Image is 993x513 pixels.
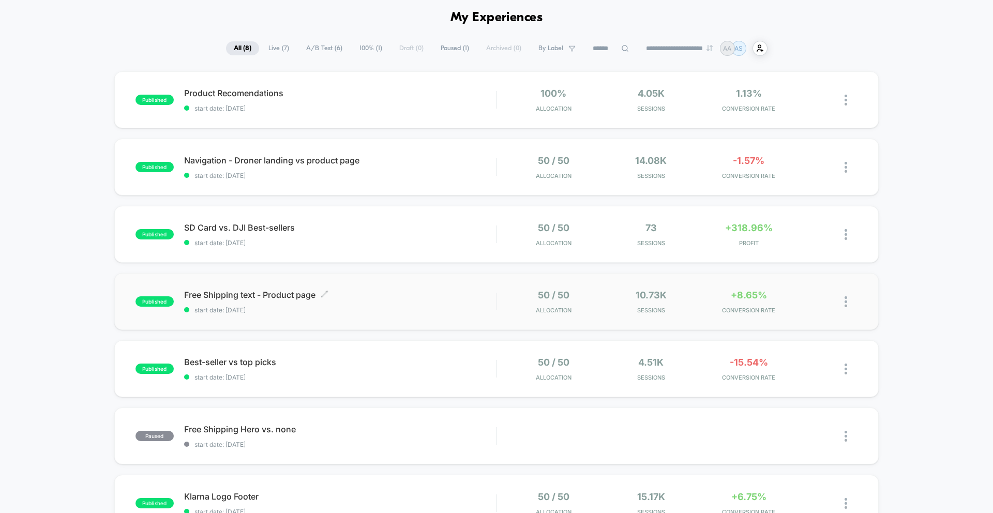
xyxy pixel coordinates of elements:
[536,307,571,314] span: Allocation
[733,155,764,166] span: -1.57%
[184,491,496,502] span: Klarna Logo Footer
[605,172,698,179] span: Sessions
[636,290,667,300] span: 10.73k
[702,374,795,381] span: CONVERSION RATE
[845,95,847,105] img: close
[184,373,496,381] span: start date: [DATE]
[536,172,571,179] span: Allocation
[536,374,571,381] span: Allocation
[638,88,665,99] span: 4.05k
[184,104,496,112] span: start date: [DATE]
[136,296,174,307] span: published
[605,105,698,112] span: Sessions
[184,306,496,314] span: start date: [DATE]
[731,491,766,502] span: +6.75%
[702,105,795,112] span: CONVERSION RATE
[725,222,773,233] span: +318.96%
[136,229,174,239] span: published
[538,155,569,166] span: 50 / 50
[736,88,762,99] span: 1.13%
[184,222,496,233] span: SD Card vs. DJI Best-sellers
[734,44,743,52] p: AS
[645,222,657,233] span: 73
[702,239,795,247] span: PROFIT
[605,307,698,314] span: Sessions
[536,239,571,247] span: Allocation
[638,357,664,368] span: 4.51k
[538,357,569,368] span: 50 / 50
[723,44,731,52] p: AA
[261,41,297,55] span: Live ( 7 )
[184,172,496,179] span: start date: [DATE]
[605,374,698,381] span: Sessions
[184,441,496,448] span: start date: [DATE]
[184,424,496,434] span: Free Shipping Hero vs. none
[706,45,713,51] img: end
[845,431,847,442] img: close
[538,491,569,502] span: 50 / 50
[845,364,847,374] img: close
[184,290,496,300] span: Free Shipping text - Product page
[605,239,698,247] span: Sessions
[136,364,174,374] span: published
[845,162,847,173] img: close
[702,172,795,179] span: CONVERSION RATE
[731,290,767,300] span: +8.65%
[538,44,563,52] span: By Label
[845,498,847,509] img: close
[226,41,259,55] span: All ( 8 )
[184,357,496,367] span: Best-seller vs top picks
[538,222,569,233] span: 50 / 50
[540,88,566,99] span: 100%
[136,162,174,172] span: published
[845,229,847,240] img: close
[433,41,477,55] span: Paused ( 1 )
[845,296,847,307] img: close
[184,239,496,247] span: start date: [DATE]
[136,498,174,508] span: published
[637,491,665,502] span: 15.17k
[702,307,795,314] span: CONVERSION RATE
[635,155,667,166] span: 14.08k
[184,155,496,165] span: Navigation - Droner landing vs product page
[730,357,768,368] span: -15.54%
[298,41,350,55] span: A/B Test ( 6 )
[536,105,571,112] span: Allocation
[538,290,569,300] span: 50 / 50
[352,41,390,55] span: 100% ( 1 )
[450,10,543,25] h1: My Experiences
[136,431,174,441] span: paused
[136,95,174,105] span: published
[184,88,496,98] span: Product Recomendations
